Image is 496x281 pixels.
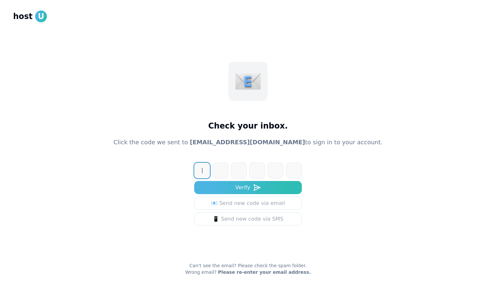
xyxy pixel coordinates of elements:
[35,10,47,22] span: U
[13,10,47,22] a: hostU
[194,197,302,210] a: 📧 Send new code via email
[213,215,283,223] div: 📱 Send new code via SMS
[189,262,306,269] p: Can't see the email? Please check the spam folder.
[218,270,311,275] a: Please re-enter your email address.
[194,212,302,226] button: 📱 Send new code via SMS
[194,181,302,194] button: Verify
[114,138,383,147] p: Click the code we sent to to sign in to your account.
[235,68,261,94] img: mail
[185,269,311,275] p: Wrong email?
[13,11,32,22] span: host
[190,139,305,146] span: [EMAIL_ADDRESS][DOMAIN_NAME]
[208,121,288,131] h1: Check your inbox.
